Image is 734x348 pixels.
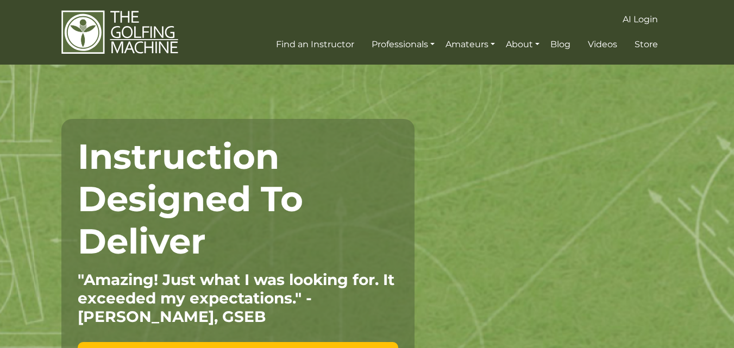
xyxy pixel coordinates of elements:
[443,35,498,54] a: Amateurs
[588,39,617,49] span: Videos
[550,39,570,49] span: Blog
[61,10,178,55] img: The Golfing Machine
[78,270,398,326] p: "Amazing! Just what I was looking for. It exceeded my expectations." - [PERSON_NAME], GSEB
[548,35,573,54] a: Blog
[632,35,661,54] a: Store
[273,35,357,54] a: Find an Instructor
[369,35,437,54] a: Professionals
[635,39,658,49] span: Store
[620,10,661,29] a: AI Login
[623,14,658,24] span: AI Login
[78,135,398,262] h1: Instruction Designed To Deliver
[276,39,354,49] span: Find an Instructor
[503,35,542,54] a: About
[585,35,620,54] a: Videos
